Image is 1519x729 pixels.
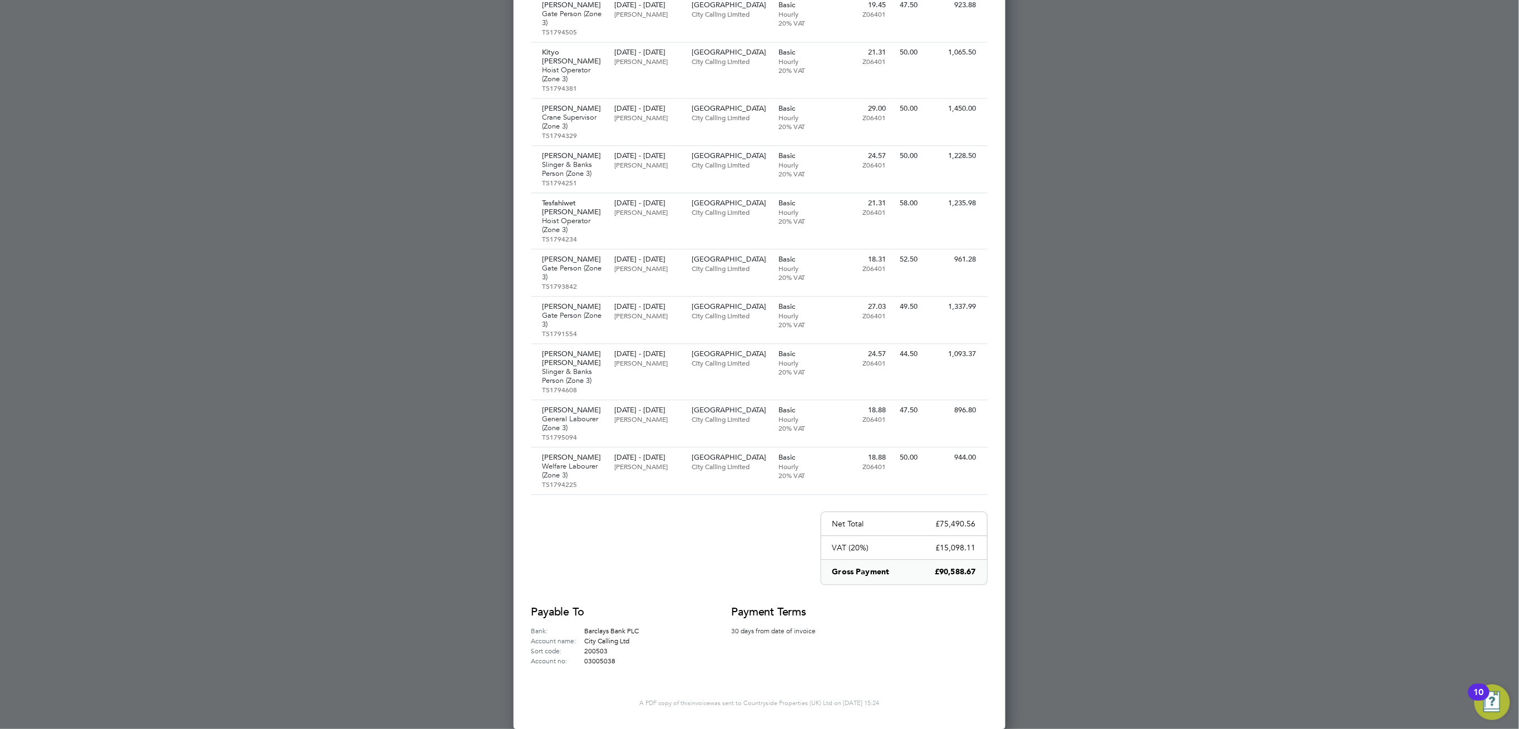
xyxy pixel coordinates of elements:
[614,208,680,216] p: [PERSON_NAME]
[614,453,680,462] p: [DATE] - [DATE]
[929,151,976,160] p: 1,228.50
[838,208,886,216] p: Z06401
[614,264,680,273] p: [PERSON_NAME]
[778,406,827,415] p: Basic
[832,519,864,529] p: Net Total
[542,367,603,385] p: Slinger & Banks Person (Zone 3)
[778,462,827,471] p: Hourly
[614,160,680,169] p: [PERSON_NAME]
[692,48,767,57] p: [GEOGRAPHIC_DATA]
[614,255,680,264] p: [DATE] - [DATE]
[778,320,827,329] p: 20% VAT
[1474,692,1484,707] div: 10
[832,567,890,578] p: Gross Payment
[838,415,886,423] p: Z06401
[692,57,767,66] p: City Calling Limited
[585,646,608,655] span: 200503
[542,406,603,415] p: [PERSON_NAME]
[614,151,680,160] p: [DATE] - [DATE]
[542,66,603,83] p: Hoist Operator (Zone 3)
[614,462,680,471] p: [PERSON_NAME]
[838,48,886,57] p: 21.31
[838,255,886,264] p: 18.31
[778,311,827,320] p: Hourly
[929,199,976,208] p: 1,235.98
[897,104,918,113] p: 50.00
[778,302,827,311] p: Basic
[778,48,827,57] p: Basic
[614,48,680,57] p: [DATE] - [DATE]
[692,104,767,113] p: [GEOGRAPHIC_DATA]
[778,264,827,273] p: Hourly
[897,453,918,462] p: 50.00
[542,1,603,9] p: [PERSON_NAME]
[778,160,827,169] p: Hourly
[692,462,767,471] p: City Calling Limited
[614,358,680,367] p: [PERSON_NAME]
[778,18,827,27] p: 20% VAT
[542,83,603,92] p: TS1794381
[614,406,680,415] p: [DATE] - [DATE]
[929,1,976,9] p: 923.88
[692,358,767,367] p: City Calling Limited
[778,199,827,208] p: Basic
[838,113,886,122] p: Z06401
[692,453,767,462] p: [GEOGRAPHIC_DATA]
[542,113,603,131] p: Crane Supervisor (Zone 3)
[531,604,698,620] h2: Payable to
[897,199,918,208] p: 58.00
[692,208,767,216] p: City Calling Limited
[838,453,886,462] p: 18.88
[778,113,827,122] p: Hourly
[1474,684,1510,720] button: Open Resource Center, 10 new notifications
[542,151,603,160] p: [PERSON_NAME]
[778,1,827,9] p: Basic
[897,302,918,311] p: 49.50
[897,48,918,57] p: 50.00
[692,264,767,273] p: City Calling Limited
[542,432,603,441] p: TS1795094
[778,104,827,113] p: Basic
[542,282,603,290] p: TS1793842
[692,1,767,9] p: [GEOGRAPHIC_DATA]
[692,311,767,320] p: City Calling Limited
[936,543,976,553] p: £15,098.11
[778,415,827,423] p: Hourly
[542,27,603,36] p: TS1794505
[832,543,869,553] p: VAT (20%)
[614,104,680,113] p: [DATE] - [DATE]
[531,699,988,707] p: A PDF copy of this was sent to Countryside Properties (UK) Ltd on [DATE] 15:24
[838,160,886,169] p: Z06401
[778,471,827,480] p: 20% VAT
[614,349,680,358] p: [DATE] - [DATE]
[542,480,603,489] p: TS1794225
[929,349,976,358] p: 1,093.37
[692,406,767,415] p: [GEOGRAPHIC_DATA]
[935,567,975,578] p: £90,588.67
[542,302,603,311] p: [PERSON_NAME]
[778,151,827,160] p: Basic
[692,415,767,423] p: City Calling Limited
[542,453,603,462] p: [PERSON_NAME]
[542,199,603,216] p: Tesfahiwet [PERSON_NAME]
[897,349,918,358] p: 44.50
[838,199,886,208] p: 21.31
[838,57,886,66] p: Z06401
[542,311,603,329] p: Gate Person (Zone 3)
[542,9,603,27] p: Gate Person (Zone 3)
[778,273,827,282] p: 20% VAT
[838,406,886,415] p: 18.88
[778,57,827,66] p: Hourly
[585,656,616,665] span: 03005038
[838,151,886,160] p: 24.57
[692,199,767,208] p: [GEOGRAPHIC_DATA]
[732,604,832,620] h2: Payment terms
[542,178,603,187] p: TS1794251
[531,625,585,636] label: Bank:
[838,349,886,358] p: 24.57
[778,367,827,376] p: 20% VAT
[929,104,976,113] p: 1,450.00
[585,636,630,645] span: City Calling Ltd
[778,255,827,264] p: Basic
[778,208,827,216] p: Hourly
